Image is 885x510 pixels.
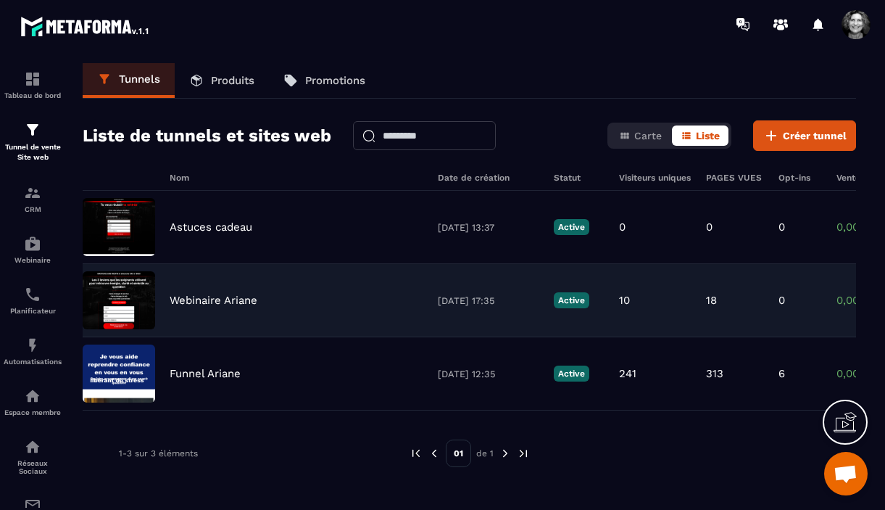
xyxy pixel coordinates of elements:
p: 01 [446,440,471,467]
p: 241 [619,367,636,380]
p: Produits [211,74,254,87]
p: 0 [778,294,785,307]
p: [DATE] 12:35 [438,369,539,379]
p: Tunnels [119,73,160,86]
p: Active [554,292,589,308]
a: Produits [175,63,269,98]
p: 1-3 sur 3 éléments [119,448,198,458]
p: Active [554,366,589,382]
a: Promotions [269,63,380,98]
a: social-networksocial-networkRéseaux Sociaux [4,427,62,486]
p: Active [554,219,589,235]
img: automations [24,337,41,354]
h6: Opt-ins [778,173,822,183]
p: de 1 [476,448,494,459]
h6: Nom [170,173,423,183]
img: formation [24,184,41,202]
h6: Statut [554,173,604,183]
p: Tableau de bord [4,91,62,99]
p: Webinaire Ariane [170,294,257,307]
p: 0 [619,221,626,234]
a: formationformationCRM [4,173,62,224]
p: Planificateur [4,307,62,315]
p: 0 [706,221,712,234]
p: Espace membre [4,408,62,416]
span: Créer tunnel [783,128,847,143]
p: Astuces cadeau [170,221,252,234]
p: Réseaux Sociaux [4,459,62,475]
a: automationsautomationsEspace membre [4,377,62,427]
button: Créer tunnel [753,120,856,151]
img: social-network [24,438,41,456]
img: next [517,447,530,460]
a: automationsautomationsWebinaire [4,224,62,275]
img: next [499,447,512,460]
a: formationformationTableau de bord [4,59,62,110]
a: Ouvrir le chat [824,452,868,495]
img: prev [410,447,423,460]
a: schedulerschedulerPlanificateur [4,275,62,326]
img: prev [428,447,441,460]
p: 10 [619,294,630,307]
span: Liste [696,130,720,141]
img: image [83,198,155,256]
p: [DATE] 17:35 [438,295,539,306]
span: Carte [634,130,662,141]
a: formationformationTunnel de vente Site web [4,110,62,173]
p: Promotions [305,74,365,87]
img: image [83,345,155,403]
img: automations [24,387,41,405]
a: automationsautomationsAutomatisations [4,326,62,377]
p: Automatisations [4,358,62,366]
p: 6 [778,367,785,380]
img: formation [24,70,41,88]
img: formation [24,121,41,139]
img: automations [24,235,41,252]
p: 0 [778,221,785,234]
img: scheduler [24,286,41,303]
img: image [83,271,155,329]
img: logo [20,13,151,39]
p: [DATE] 13:37 [438,222,539,233]
button: Liste [672,126,728,146]
p: 18 [706,294,717,307]
h6: Visiteurs uniques [619,173,691,183]
p: 313 [706,367,723,380]
p: Tunnel de vente Site web [4,142,62,163]
button: Carte [610,126,670,146]
h6: PAGES VUES [706,173,764,183]
p: CRM [4,205,62,213]
p: Webinaire [4,256,62,264]
h6: Date de création [438,173,539,183]
h2: Liste de tunnels et sites web [83,121,331,150]
p: Funnel Ariane [170,367,241,380]
a: Tunnels [83,63,175,98]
